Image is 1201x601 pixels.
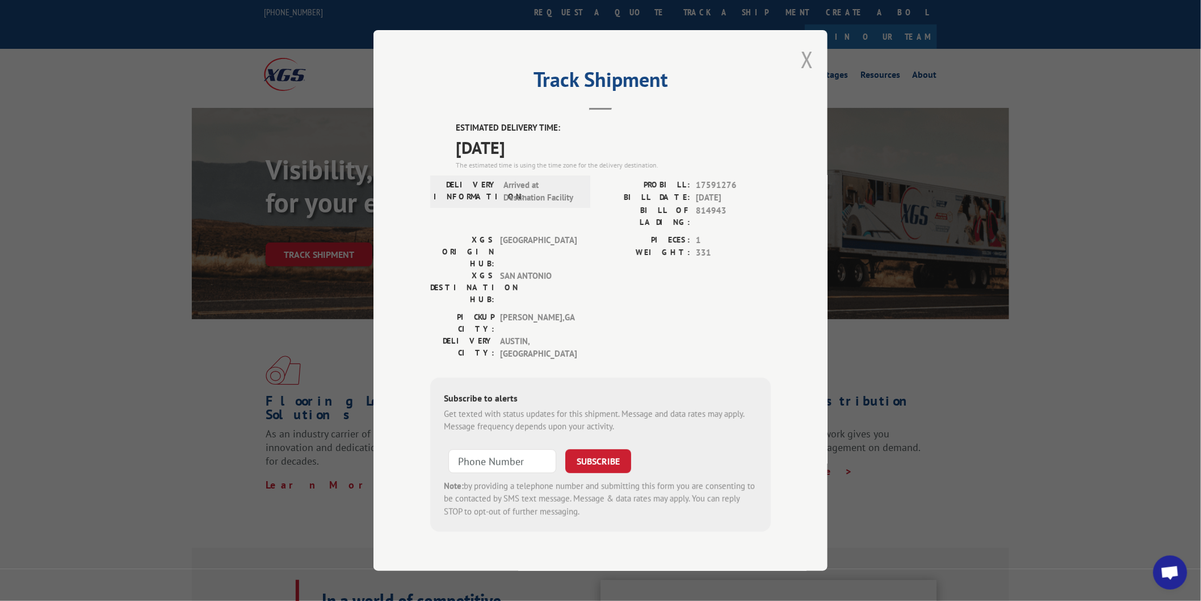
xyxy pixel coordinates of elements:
[503,178,580,204] span: Arrived at Destination Facility
[500,269,577,305] span: SAN ANTONIO
[430,72,771,93] h2: Track Shipment
[696,233,771,247] span: 1
[448,449,556,473] input: Phone Number
[430,269,494,305] label: XGS DESTINATION HUB:
[565,449,631,473] button: SUBSCRIBE
[500,311,577,335] span: [PERSON_NAME] , GA
[456,122,771,135] label: ESTIMATED DELIVERY TIME:
[430,233,494,269] label: XGS ORIGIN HUB:
[430,311,494,335] label: PICKUP CITY:
[801,44,813,74] button: Close modal
[600,191,690,204] label: BILL DATE:
[456,134,771,160] span: [DATE]
[600,233,690,247] label: PIECES:
[500,335,577,360] span: AUSTIN , [GEOGRAPHIC_DATA]
[696,191,771,204] span: [DATE]
[696,204,771,228] span: 814943
[600,178,690,191] label: PROBILL:
[600,247,690,260] label: WEIGHT:
[444,391,757,407] div: Subscribe to alerts
[500,233,577,269] span: [GEOGRAPHIC_DATA]
[430,335,494,360] label: DELIVERY CITY:
[1153,556,1187,590] a: Open chat
[696,178,771,191] span: 17591276
[434,178,498,204] label: DELIVERY INFORMATION:
[444,479,757,518] div: by providing a telephone number and submitting this form you are consenting to be contacted by SM...
[456,160,771,170] div: The estimated time is using the time zone for the delivery destination.
[600,204,690,228] label: BILL OF LADING:
[696,247,771,260] span: 331
[444,407,757,433] div: Get texted with status updates for this shipment. Message and data rates may apply. Message frequ...
[444,480,464,491] strong: Note:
